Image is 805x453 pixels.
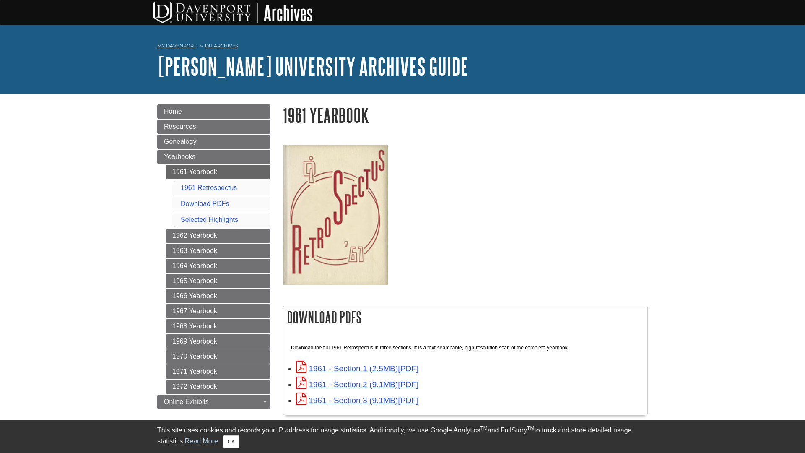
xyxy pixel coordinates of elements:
[157,135,270,149] a: Genealogy
[164,398,209,405] span: Online Exhibits
[166,259,270,273] a: 1964 Yearbook
[157,53,468,79] a: [PERSON_NAME] University Archives Guide
[181,200,229,207] a: Download PDFs
[223,435,239,448] button: Close
[296,364,418,373] a: Link opens in new window
[157,150,270,164] a: Yearbooks
[157,120,270,134] a: Resources
[166,165,270,179] a: 1961 Yearbook
[164,123,196,130] span: Resources
[157,104,270,119] a: Home
[296,396,418,405] a: Link opens in new window
[480,425,487,431] sup: TM
[527,425,534,431] sup: TM
[283,104,648,126] h1: 1961 Yearbook
[185,437,218,445] a: Read More
[166,274,270,288] a: 1965 Yearbook
[205,43,238,49] a: DU Archives
[283,306,647,328] h2: Download PDFs
[164,138,196,145] span: Genealogy
[166,229,270,243] a: 1962 Yearbook
[181,184,237,191] a: 1961 Retrospectus
[166,244,270,258] a: 1963 Yearbook
[166,319,270,333] a: 1968 Yearbook
[166,334,270,349] a: 1969 Yearbook
[291,345,640,351] p: Download the full 1961 Retrospectus in three sections. It is a text-searchable, high-resolution s...
[283,145,388,285] img: 1961 Retrospectus Yearbook Cover
[164,108,182,115] span: Home
[157,425,648,448] div: This site uses cookies and records your IP address for usage statistics. Additionally, we use Goo...
[166,349,270,364] a: 1970 Yearbook
[157,395,270,409] a: Online Exhibits
[166,364,270,379] a: 1971 Yearbook
[166,380,270,394] a: 1972 Yearbook
[181,216,238,223] a: Selected Highlights
[166,304,270,318] a: 1967 Yearbook
[164,153,195,160] span: Yearbooks
[157,42,196,49] a: My Davenport
[157,40,648,54] nav: breadcrumb
[166,289,270,303] a: 1966 Yearbook
[296,380,418,389] a: Link opens in new window
[157,104,270,409] div: Guide Page Menu
[153,2,312,23] img: DU Archives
